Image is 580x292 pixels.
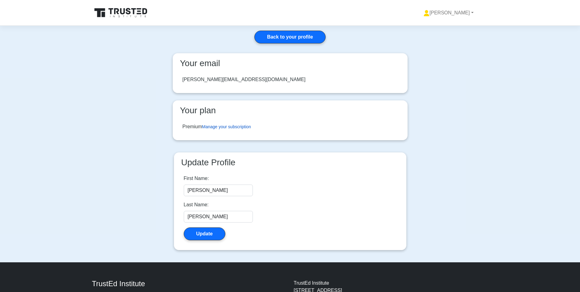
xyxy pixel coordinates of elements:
[409,7,488,19] a: [PERSON_NAME]
[202,124,251,129] a: Manage your subscription
[184,175,209,182] label: First Name:
[184,201,209,208] label: Last Name:
[184,227,225,240] button: Update
[92,279,286,288] h4: TrustEd Institute
[178,58,403,69] h3: Your email
[178,105,403,116] h3: Your plan
[183,76,306,83] div: [PERSON_NAME][EMAIL_ADDRESS][DOMAIN_NAME]
[254,31,325,43] a: Back to your profile
[183,123,251,130] div: Premium
[179,157,401,168] h3: Update Profile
